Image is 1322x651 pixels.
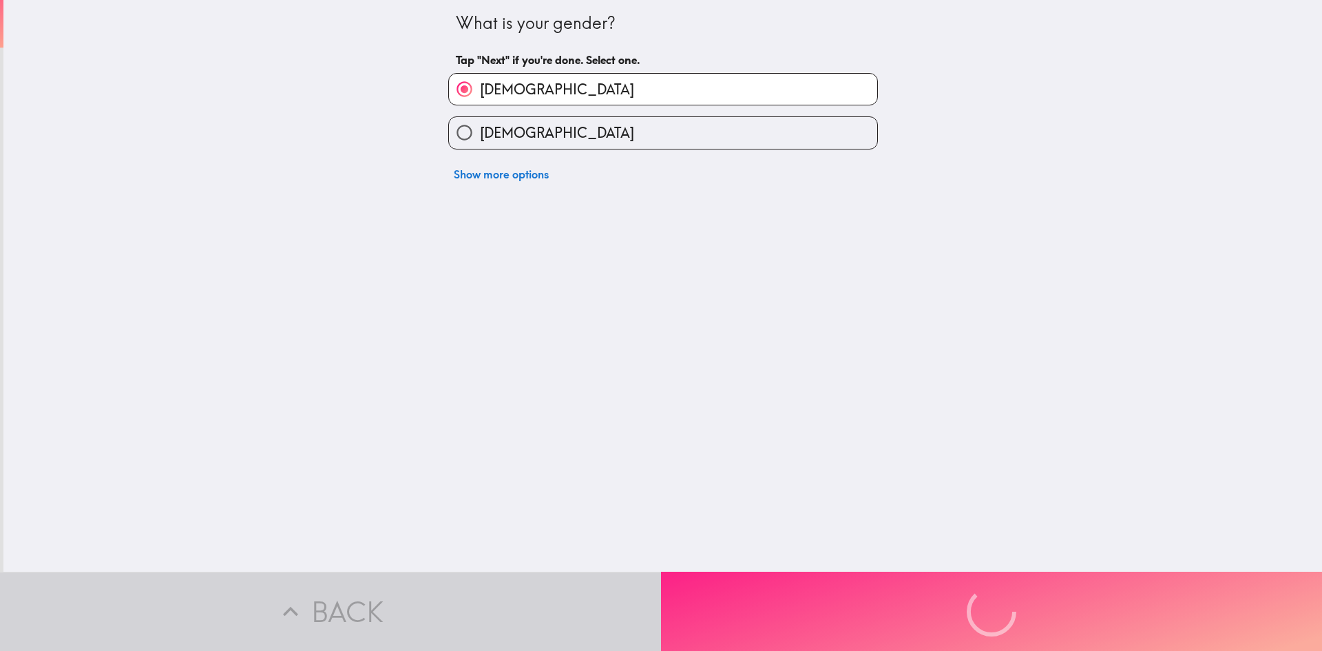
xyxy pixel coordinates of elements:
div: What is your gender? [456,12,870,35]
button: [DEMOGRAPHIC_DATA] [449,117,877,148]
button: [DEMOGRAPHIC_DATA] [449,74,877,105]
span: [DEMOGRAPHIC_DATA] [480,123,634,143]
span: [DEMOGRAPHIC_DATA] [480,80,634,99]
h6: Tap "Next" if you're done. Select one. [456,52,870,68]
button: Show more options [448,161,554,188]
